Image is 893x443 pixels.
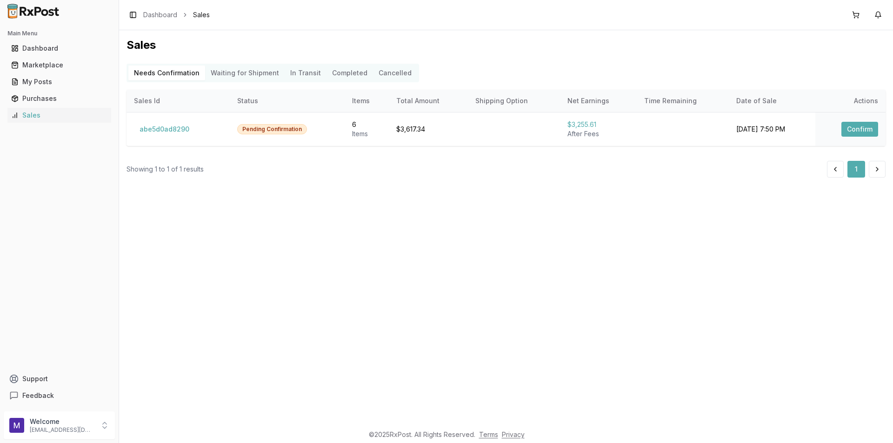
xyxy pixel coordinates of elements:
div: $3,255.61 [567,120,630,129]
button: Purchases [4,91,115,106]
a: Purchases [7,90,111,107]
div: My Posts [11,77,107,86]
h2: Main Menu [7,30,111,37]
th: Date of Sale [729,90,815,112]
th: Sales Id [127,90,230,112]
a: Sales [7,107,111,124]
a: My Posts [7,73,111,90]
button: Confirm [841,122,878,137]
div: Showing 1 to 1 of 1 results [127,165,204,174]
div: After Fees [567,129,630,139]
th: Time Remaining [637,90,728,112]
button: Waiting for Shipment [205,66,285,80]
button: Sales [4,108,115,123]
div: [DATE] 7:50 PM [736,125,808,134]
th: Total Amount [389,90,468,112]
th: Actions [815,90,886,112]
th: Status [230,90,345,112]
a: Dashboard [143,10,177,20]
div: Marketplace [11,60,107,70]
p: Welcome [30,417,94,426]
th: Items [345,90,389,112]
button: My Posts [4,74,115,89]
img: User avatar [9,418,24,433]
button: Completed [327,66,373,80]
p: [EMAIL_ADDRESS][DOMAIN_NAME] [30,426,94,434]
div: 6 [352,120,381,129]
button: abe5d0ad8290 [134,122,195,137]
button: 1 [847,161,865,178]
div: Purchases [11,94,107,103]
span: Feedback [22,391,54,400]
button: Needs Confirmation [128,66,205,80]
a: Privacy [502,430,525,438]
div: Pending Confirmation [237,124,307,134]
button: Cancelled [373,66,417,80]
button: In Transit [285,66,327,80]
h1: Sales [127,38,886,53]
div: Item s [352,129,381,139]
a: Dashboard [7,40,111,57]
a: Terms [479,430,498,438]
span: Sales [193,10,210,20]
th: Shipping Option [468,90,560,112]
button: Support [4,370,115,387]
a: Marketplace [7,57,111,73]
img: RxPost Logo [4,4,63,19]
div: Sales [11,111,107,120]
div: Dashboard [11,44,107,53]
th: Net Earnings [560,90,637,112]
button: Dashboard [4,41,115,56]
button: Marketplace [4,58,115,73]
div: $3,617.34 [396,125,460,134]
nav: breadcrumb [143,10,210,20]
button: Feedback [4,387,115,404]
